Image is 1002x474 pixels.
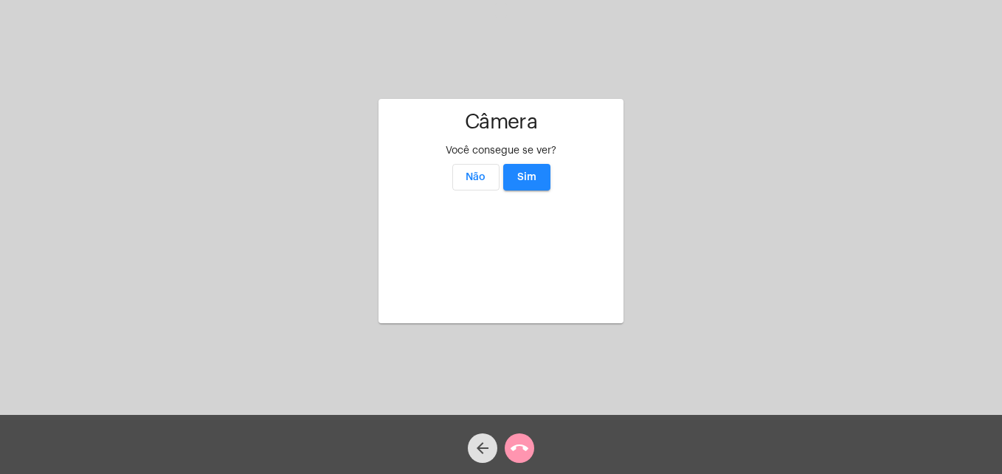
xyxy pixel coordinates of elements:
mat-icon: call_end [511,439,528,457]
h1: Câmera [390,111,612,134]
mat-icon: arrow_back [474,439,491,457]
span: Não [466,172,486,182]
button: Não [452,164,500,190]
span: Sim [517,172,536,182]
button: Sim [503,164,550,190]
span: Você consegue se ver? [446,145,556,156]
